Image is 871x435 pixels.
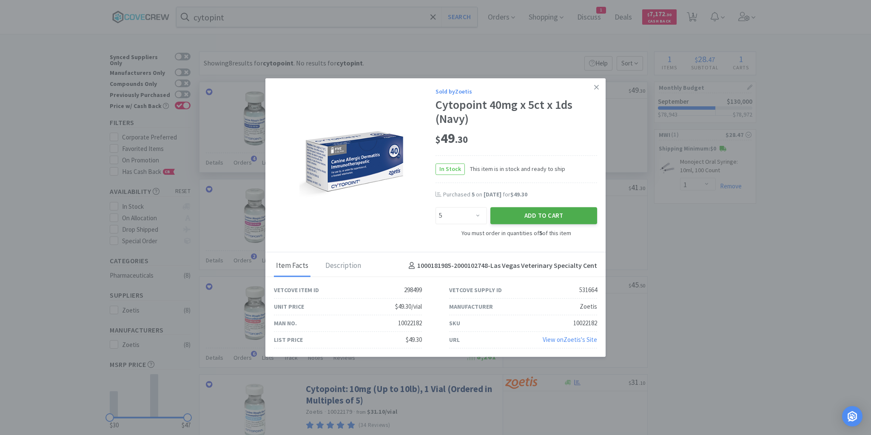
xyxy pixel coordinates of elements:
div: You must order in quantities of of this item [435,229,597,238]
div: Vetcove Supply ID [449,285,502,295]
div: List Price [274,335,303,344]
div: Man No. [274,318,297,328]
div: Open Intercom Messenger [842,406,862,426]
a: View onZoetis's Site [543,335,597,344]
div: Item Facts [274,256,310,277]
span: This item is in stock and ready to ship [465,164,565,173]
div: Description [323,256,363,277]
span: [DATE] [484,190,501,198]
div: $49.30/vial [395,301,422,312]
div: 10022182 [398,318,422,328]
span: 5 [472,190,475,198]
span: $ [435,134,441,145]
span: $49.30 [510,190,527,198]
div: Vetcove Item ID [274,285,319,295]
span: In Stock [436,164,464,174]
img: f3206c558ad14ca2b1338f2cd8fde3e8_531664.jpeg [299,107,410,218]
div: 10022182 [573,318,597,328]
div: SKU [449,318,460,328]
div: $49.30 [406,335,422,345]
div: Sold by Zoetis [435,87,597,96]
button: Add to Cart [490,208,597,225]
div: URL [449,335,460,344]
div: Purchased on for [443,190,597,199]
div: Unit Price [274,302,304,311]
span: . 30 [455,134,468,145]
h4: 1000181985-2000102748 - Las Vegas Veterinary Specialty Cent [405,261,597,272]
div: Cytopoint 40mg x 5ct x 1ds (Navy) [435,98,597,126]
div: 298499 [404,285,422,295]
strong: 5 [539,230,542,237]
div: 531664 [579,285,597,295]
div: Zoetis [580,301,597,312]
span: 49 [435,130,468,147]
div: Manufacturer [449,302,493,311]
